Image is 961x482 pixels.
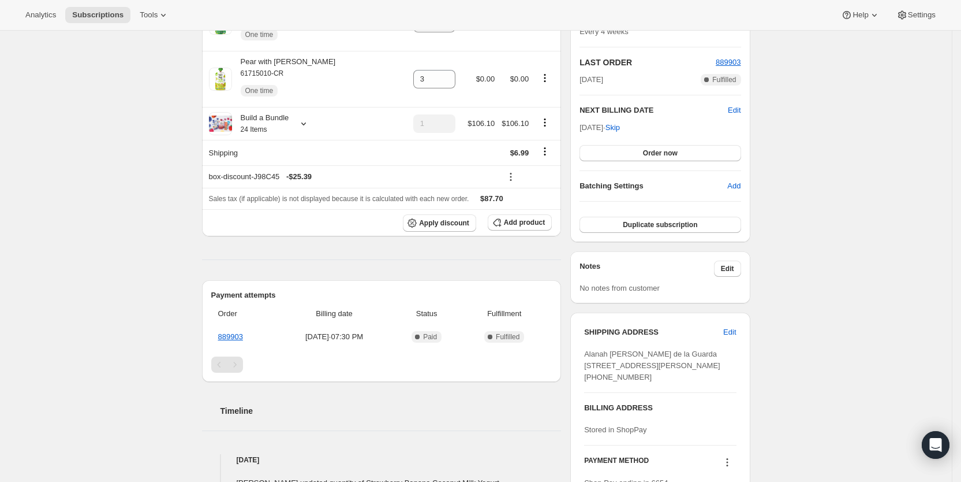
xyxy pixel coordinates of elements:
[714,261,741,277] button: Edit
[716,323,743,342] button: Edit
[133,7,176,23] button: Tools
[579,261,714,277] h3: Notes
[579,145,741,161] button: Order now
[579,123,620,132] span: [DATE] ·
[218,332,243,341] a: 889903
[496,332,519,342] span: Fulfilled
[599,118,627,137] button: Skip
[241,125,267,134] small: 24 Items
[72,10,124,20] span: Subscriptions
[852,10,868,20] span: Help
[140,10,158,20] span: Tools
[510,149,529,157] span: $6.99
[468,119,495,128] span: $106.10
[584,456,649,472] h3: PAYMENT METHOD
[727,180,741,192] span: Add
[232,56,336,102] div: Pear with [PERSON_NAME]
[209,195,469,203] span: Sales tax (if applicable) is not displayed because it is calculated with each new order.
[211,357,552,373] nav: Pagination
[584,425,646,434] span: Stored in ShopPay
[623,220,697,229] span: Duplicate subscription
[209,68,232,91] img: product img
[211,301,276,327] th: Order
[245,30,274,39] span: One time
[403,214,476,232] button: Apply discount
[245,86,274,95] span: One time
[579,57,716,68] h2: LAST ORDER
[579,217,741,233] button: Duplicate subscription
[536,145,554,158] button: Shipping actions
[723,327,736,338] span: Edit
[922,431,949,459] div: Open Intercom Messenger
[536,116,554,129] button: Product actions
[584,327,723,338] h3: SHIPPING ADDRESS
[579,180,727,192] h6: Batching Settings
[908,10,936,20] span: Settings
[232,112,289,135] div: Build a Bundle
[579,27,629,36] span: Every 4 weeks
[279,308,390,320] span: Billing date
[716,57,741,68] button: 889903
[25,10,56,20] span: Analytics
[220,405,562,417] h2: Timeline
[605,122,620,134] span: Skip
[502,119,529,128] span: $106.10
[419,218,469,228] span: Apply discount
[720,177,747,195] button: Add
[889,7,943,23] button: Settings
[209,171,495,183] div: box-discount-J98C45
[504,218,545,227] span: Add product
[834,7,887,23] button: Help
[510,75,529,83] span: $0.00
[476,75,495,83] span: $0.00
[286,171,312,183] span: - $25.39
[463,308,545,320] span: Fulfillment
[65,7,130,23] button: Subscriptions
[480,194,503,203] span: $87.70
[584,402,736,414] h3: BILLING ADDRESS
[488,214,552,231] button: Add product
[579,74,603,86] span: [DATE]
[716,58,741,66] a: 889903
[643,149,678,158] span: Order now
[536,72,554,84] button: Product actions
[397,308,457,320] span: Status
[579,105,728,116] h2: NEXT BILLING DATE
[712,75,736,84] span: Fulfilled
[18,7,63,23] button: Analytics
[423,332,437,342] span: Paid
[584,350,720,381] span: Alanah [PERSON_NAME] de la Guarda [STREET_ADDRESS][PERSON_NAME] [PHONE_NUMBER]
[202,454,562,466] h4: [DATE]
[202,140,410,165] th: Shipping
[279,331,390,343] span: [DATE] · 07:30 PM
[211,290,552,301] h2: Payment attempts
[721,264,734,273] span: Edit
[728,105,741,116] button: Edit
[241,69,284,77] small: 61715010-CR
[579,284,660,292] span: No notes from customer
